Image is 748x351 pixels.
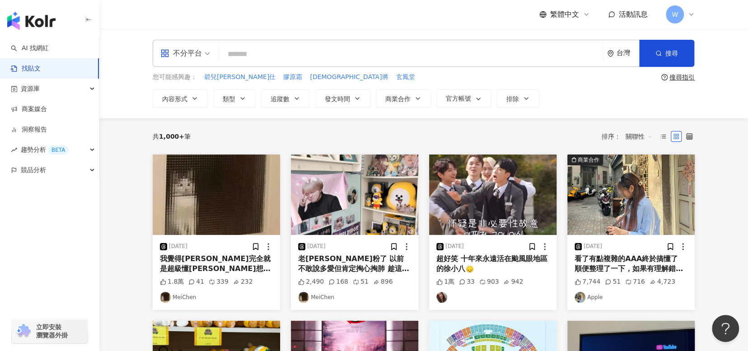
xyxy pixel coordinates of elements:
span: 立即安裝 瀏覽器外掛 [36,323,68,339]
a: KOL AvatarMeiChen [160,292,273,303]
span: 玄鳳堂 [396,73,415,82]
div: [DATE] [445,243,464,250]
div: 超好笑 十年來永遠活在颱風眼地區的徐小八🙂‍↕️ [436,254,549,274]
div: 41 [188,277,204,286]
span: 活動訊息 [619,10,648,19]
button: 玄鳳堂 [395,72,415,82]
div: 排序： [602,129,658,144]
span: 內容形式 [162,95,187,103]
span: 排除 [506,95,519,103]
span: 追蹤數 [271,95,290,103]
div: 共 筆 [153,133,191,140]
img: KOL Avatar [298,292,309,303]
div: 51 [353,277,369,286]
span: 商業合作 [385,95,411,103]
div: 942 [503,277,523,286]
div: 台灣 [617,49,639,57]
a: KOL AvatarApple [575,292,687,303]
span: 官方帳號 [446,95,471,102]
a: KOL Avatar [436,292,549,303]
div: 716 [625,277,645,286]
img: chrome extension [14,324,32,338]
span: rise [11,147,17,153]
div: 看了有點複雜的AAA終於搞懂了 順便整理了一下，如果有理解錯誤也歡迎糾正 🔹12/6（六） AAA頒獎典禮 有表演+有合作舞台+頒獎典禮 售票時間： 9/6（六） 13:00 interpark... [575,254,687,274]
div: 232 [233,277,253,286]
img: post-image [291,154,418,235]
span: 發文時間 [325,95,350,103]
button: 碧兒[PERSON_NAME]仕 [204,72,276,82]
button: 搜尋 [639,40,694,67]
span: 您可能感興趣： [153,73,197,82]
button: 追蹤數 [261,89,310,108]
button: 排除 [497,89,539,108]
img: post-image [429,154,556,235]
a: chrome extension立即安裝 瀏覽器外掛 [12,319,88,343]
button: 內容形式 [153,89,208,108]
a: searchAI 找網紅 [11,44,49,53]
div: 339 [209,277,229,286]
span: 資源庫 [21,79,40,99]
span: 趨勢分析 [21,140,69,160]
iframe: Help Scout Beacon - Open [712,315,739,342]
span: 競品分析 [21,160,46,180]
div: 老[PERSON_NAME]粉了 以前不敢說多愛但肯定掏心掏肺 趁這波熱潮 來送幸福 官方正版[PERSON_NAME]（還有滿多沒拍到反正就是全送）（不要問我還有什麼反正就是全寄給你）、展覽照... [298,254,411,274]
span: 1,000+ [159,133,184,140]
div: 7,744 [575,277,600,286]
div: [DATE] [169,243,187,250]
img: post-image [153,154,280,235]
div: 903 [479,277,499,286]
div: [DATE] [307,243,326,250]
div: BETA [48,145,69,154]
div: 33 [459,277,475,286]
button: 發文時間 [315,89,370,108]
img: logo [7,12,56,30]
span: 膠原霜 [283,73,302,82]
span: appstore [160,49,169,58]
img: KOL Avatar [436,292,447,303]
span: question-circle [661,74,668,80]
button: 類型 [213,89,256,108]
div: 51 [605,277,621,286]
div: 896 [373,277,393,286]
span: 類型 [223,95,235,103]
div: 不分平台 [160,46,202,61]
span: W [672,9,678,19]
span: 搜尋 [665,50,678,57]
a: 找貼文 [11,64,41,73]
div: 4,723 [650,277,675,286]
span: 碧兒[PERSON_NAME]仕 [204,73,276,82]
span: [DEMOGRAPHIC_DATA]將 [310,73,388,82]
span: 關聯性 [626,129,653,144]
span: 繁體中文 [550,9,579,19]
div: 商業合作 [578,155,599,164]
a: KOL AvatarMeiChen [298,292,411,303]
img: KOL Avatar [160,292,171,303]
div: 2,490 [298,277,324,286]
span: environment [607,50,614,57]
div: 1萬 [436,277,454,286]
div: [DATE] [584,243,602,250]
div: 搜尋指引 [669,74,695,81]
img: KOL Avatar [575,292,585,303]
a: 洞察報告 [11,125,47,134]
button: 官方帳號 [436,89,491,108]
a: 商案媒合 [11,105,47,114]
button: 膠原霜 [283,72,303,82]
img: post-image [567,154,695,235]
div: 我覺得[PERSON_NAME]完全就是超級懂[PERSON_NAME]想要什麼 用她的角度去理解她 哪個男生會用串友情手鍊這麼可愛的方法去認識[PERSON_NAME] 太浪漫了💕 [160,254,273,274]
button: 商業合作 [567,154,695,235]
div: 1.8萬 [160,277,184,286]
button: [DEMOGRAPHIC_DATA]將 [309,72,388,82]
button: 商業合作 [376,89,431,108]
div: 168 [328,277,348,286]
